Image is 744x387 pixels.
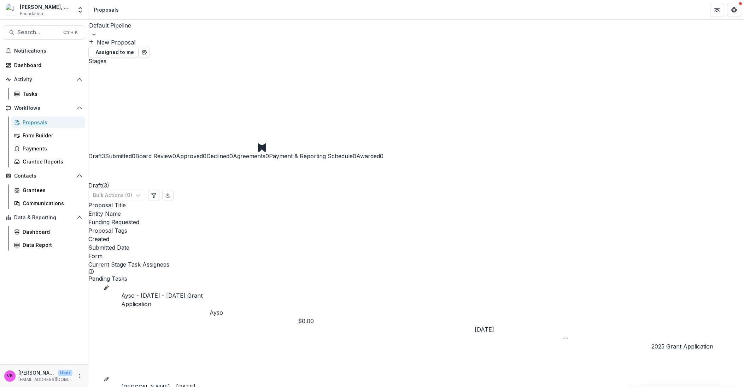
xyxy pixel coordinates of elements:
button: edit [104,283,109,291]
div: Created [88,235,744,243]
button: Open Contacts [3,170,85,181]
button: New Proposal [88,38,135,47]
button: Agreements0 [233,116,269,160]
a: Tasks [11,88,85,100]
span: Stages [88,58,744,65]
span: 0 [172,153,176,160]
div: Funding Requested [88,218,744,226]
div: Proposal Title [88,201,744,209]
button: Edit table settings [148,190,159,201]
a: Proposals [11,117,85,128]
span: Declined [206,153,229,160]
a: Ayso - [DATE] - [DATE] Grant Application [121,291,210,308]
div: Proposals [23,119,80,126]
nav: breadcrumb [91,5,122,15]
span: Submitted [105,153,132,160]
button: Get Help [727,3,741,17]
div: Proposal Tags [88,226,744,235]
span: 0 [203,153,206,160]
button: Export table data [162,190,174,201]
span: $0.00 [298,317,314,325]
h2: Draft ( 3 ) [88,160,109,190]
span: Data & Reporting [14,215,74,221]
span: Notifications [14,48,82,54]
p: [EMAIL_ADDRESS][DOMAIN_NAME] [18,376,72,383]
span: 0 [380,153,383,160]
span: Agreements [233,153,265,160]
span: Search... [17,29,59,36]
img: Joseph A. Bailey II, M.D. Foundation [6,4,17,16]
span: Approved [176,153,203,160]
div: Ctrl + K [62,29,79,36]
span: 0 [132,153,135,160]
div: Entity Name [88,209,744,218]
button: Open entity switcher [75,3,85,17]
div: Payments [23,145,80,152]
p: User [58,370,72,376]
a: Ayso [210,308,223,317]
button: Payment & Reporting Schedule0 [269,65,356,160]
div: Tasks [23,90,80,97]
div: Data Report [23,241,80,249]
div: Proposals [94,6,119,13]
button: Board Review0 [135,111,176,160]
div: Pending Tasks [88,274,744,283]
button: Open table manager [139,47,150,58]
div: Submitted Date [88,243,744,252]
div: Grantee Reports [23,158,80,165]
button: Awarded0 [356,125,383,160]
button: Open Data & Reporting [3,212,85,223]
button: More [75,372,84,380]
a: Grantee Reports [11,156,85,167]
div: Communications [23,200,80,207]
span: Board Review [135,153,172,160]
button: Open Activity [3,74,85,85]
div: Form [88,252,744,260]
a: Dashboard [11,226,85,238]
div: Grantees [23,186,80,194]
div: [DATE] [475,325,563,334]
span: Workflows [14,105,74,111]
span: 3 [102,153,105,160]
a: Data Report [11,239,85,251]
button: Declined0 [206,125,233,160]
span: Payment & Reporting Schedule [269,153,353,160]
div: Dashboard [14,61,80,69]
a: Communications [11,197,85,209]
div: Velma Brooks-Benson [7,374,13,378]
button: Assigned to me [88,47,139,58]
button: Search... [3,25,85,40]
span: Foundation [20,11,43,17]
div: Dashboard [23,228,80,236]
div: Form Builder [23,132,80,139]
span: 0 [229,153,233,160]
button: Partners [710,3,724,17]
button: Bulk Actions (0) [88,190,145,201]
div: Current Stage Task Assignees [88,260,744,274]
span: 0 [265,153,269,160]
span: 0 [353,153,356,160]
span: Activity [14,77,74,83]
span: Contacts [14,173,74,179]
a: Dashboard [3,59,85,71]
span: Draft [88,153,102,160]
div: [PERSON_NAME], M.D. Foundation [20,3,72,11]
p: [PERSON_NAME] [18,369,55,376]
button: Submitted0 [105,121,135,160]
button: Open Workflows [3,102,85,114]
